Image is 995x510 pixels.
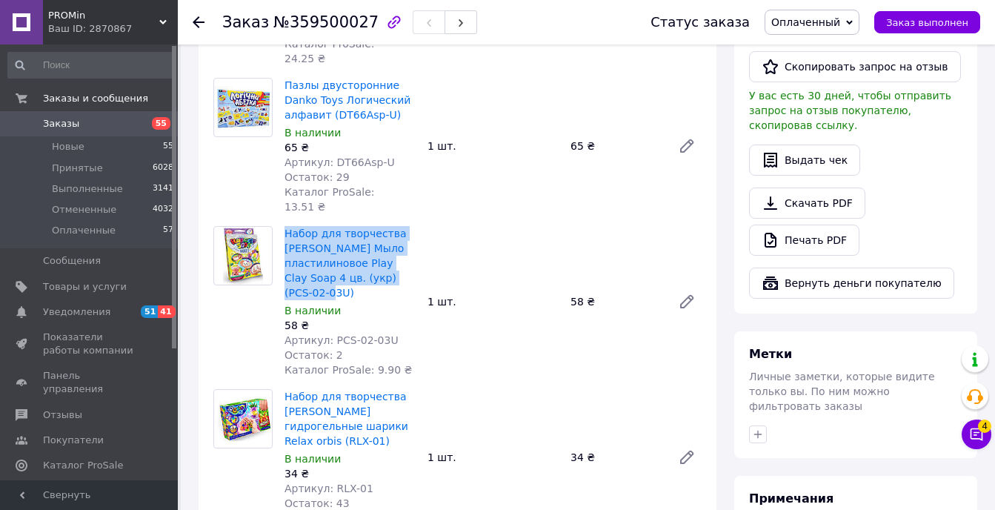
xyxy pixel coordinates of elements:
[43,331,137,357] span: Показатели работы компании
[43,280,127,294] span: Товары и услуги
[52,140,84,153] span: Новые
[771,16,840,28] span: Оплаченный
[153,203,173,216] span: 4032
[284,186,374,213] span: Каталог ProSale: 13.51 ₴
[153,182,173,196] span: 3141
[7,52,175,79] input: Поиск
[749,51,961,82] button: Скопировать запрос на отзыв
[650,15,750,30] div: Статус заказа
[749,491,833,506] span: Примечания
[163,140,173,153] span: 55
[152,117,170,130] span: 55
[214,86,272,130] img: Пазлы двусторонние Danko Toys Логический алфавит (DT66Asp-U)
[565,136,666,156] div: 65 ₴
[422,136,565,156] div: 1 шт.
[193,15,204,30] div: Вернуться назад
[284,364,412,376] span: Каталог ProSale: 9.90 ₴
[43,92,148,105] span: Заказы и сообщения
[672,443,702,472] a: Редактировать
[52,203,116,216] span: Отмененные
[284,156,395,168] span: Артикул: DT66Asp-U
[43,117,79,130] span: Заказы
[158,305,175,318] span: 41
[48,9,159,22] span: PROMin
[43,459,123,472] span: Каталог ProSale
[749,371,935,412] span: Личные заметки, которые видите только вы. По ним можно фильтровать заказы
[43,369,137,396] span: Панель управления
[422,447,565,468] div: 1 шт.
[222,13,269,31] span: Заказ
[48,22,178,36] div: Ваш ID: 2870867
[43,434,104,447] span: Покупатели
[886,17,968,28] span: Заказ выполнен
[749,90,951,131] span: У вас есть 30 дней, чтобы отправить запрос на отзыв покупателю, скопировав ссылку.
[749,188,865,219] a: Скачать PDF
[284,334,399,346] span: Артикул: PCS-02-03U
[284,140,416,155] div: 65 ₴
[284,391,408,447] a: Набор для творчества [PERSON_NAME] гидрогельные шарики Relax orbis (RLX-01)
[565,291,666,312] div: 58 ₴
[978,420,991,433] span: 4
[43,305,110,319] span: Уведомления
[43,254,101,268] span: Сообщения
[284,483,373,494] span: Артикул: RLX-01
[749,145,860,176] button: Выдать чек
[749,268,954,299] button: Вернуть деньги покупателю
[422,291,565,312] div: 1 шт.
[284,171,350,183] span: Остаток: 29
[284,228,407,299] a: Набор для творчества [PERSON_NAME] Мыло пластилиновое Play Clay Soap 4 цв. (укр) (PCS-02-03U)
[962,420,991,449] button: Чат с покупателем4
[273,13,379,31] span: №359500027
[749,347,792,361] span: Метки
[284,305,341,317] span: В наличии
[749,225,859,256] a: Печать PDF
[284,466,416,481] div: 34 ₴
[223,227,264,285] img: Набор для творчества Danko Toys Мыло пластилиновое Play Clay Soap 4 цв. (укр) (PCS-02-03U)
[284,453,341,465] span: В наличии
[141,305,158,318] span: 51
[153,162,173,175] span: 6028
[284,127,341,139] span: В наличии
[43,408,82,422] span: Отзывы
[52,162,103,175] span: Принятые
[874,11,980,33] button: Заказ выполнен
[672,287,702,317] a: Редактировать
[284,349,343,361] span: Остаток: 2
[565,447,666,468] div: 34 ₴
[284,497,350,509] span: Остаток: 43
[52,182,123,196] span: Выполненные
[284,318,416,333] div: 58 ₴
[284,79,410,121] a: Пазлы двусторонние Danko Toys Логический алфавит (DT66Asp-U)
[163,224,173,237] span: 57
[52,224,116,237] span: Оплаченные
[672,131,702,161] a: Редактировать
[214,397,272,443] img: Набор для творчества Danko Toys гидрогельные шарики Relax orbis (RLX-01)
